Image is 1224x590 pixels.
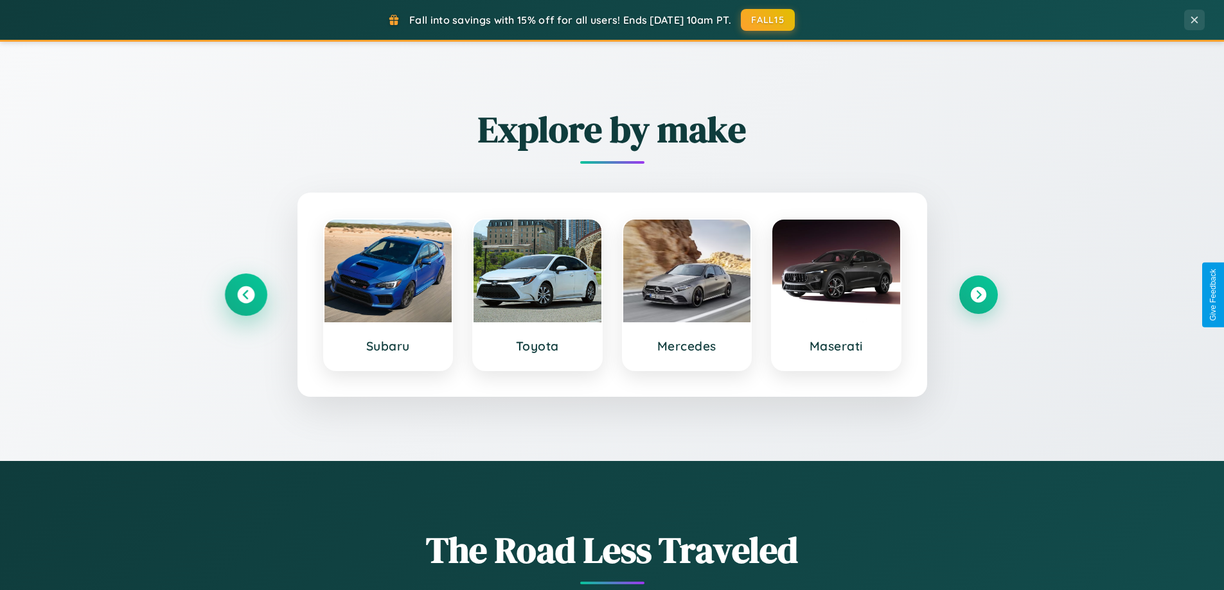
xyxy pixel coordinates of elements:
[486,338,589,354] h3: Toyota
[741,9,795,31] button: FALL15
[227,105,998,154] h2: Explore by make
[1209,269,1218,321] div: Give Feedback
[785,338,887,354] h3: Maserati
[227,525,998,575] h1: The Road Less Traveled
[636,338,738,354] h3: Mercedes
[337,338,439,354] h3: Subaru
[409,13,731,26] span: Fall into savings with 15% off for all users! Ends [DATE] 10am PT.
